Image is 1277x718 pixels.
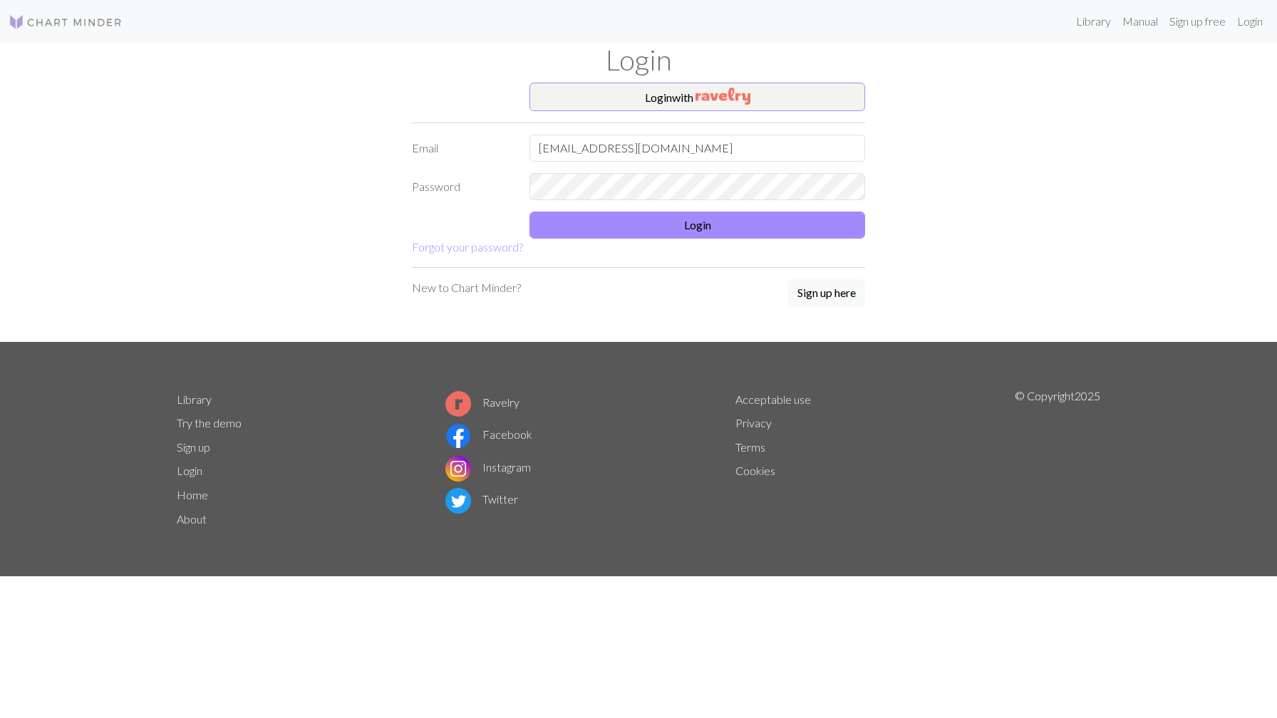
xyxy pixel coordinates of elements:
a: Cookies [735,464,775,477]
p: © Copyright 2025 [1015,387,1100,531]
button: Login [529,212,865,239]
a: Instagram [445,460,531,474]
a: Login [1231,7,1268,36]
button: Loginwith [529,83,865,111]
a: Login [177,464,202,477]
a: About [177,512,207,526]
img: Ravelry logo [445,391,471,417]
a: Sign up here [788,279,865,308]
a: Acceptable use [735,392,811,406]
button: Sign up here [788,279,865,306]
a: Facebook [445,427,532,441]
h1: Login [168,43,1109,77]
a: Ravelry [445,395,519,409]
img: Ravelry [696,88,750,105]
img: Instagram logo [445,456,471,482]
a: Library [1070,7,1117,36]
label: Password [403,173,521,200]
a: Terms [735,440,765,454]
a: Twitter [445,492,518,506]
a: Sign up [177,440,210,454]
img: Twitter logo [445,488,471,514]
a: Try the demo [177,416,242,430]
a: Library [177,392,212,406]
img: Facebook logo [445,423,471,449]
a: Manual [1117,7,1164,36]
p: New to Chart Minder? [412,279,521,296]
img: Logo [9,14,123,31]
a: Home [177,488,208,501]
a: Privacy [735,416,772,430]
a: Forgot your password? [412,240,523,254]
label: Email [403,135,521,162]
a: Sign up free [1164,7,1231,36]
